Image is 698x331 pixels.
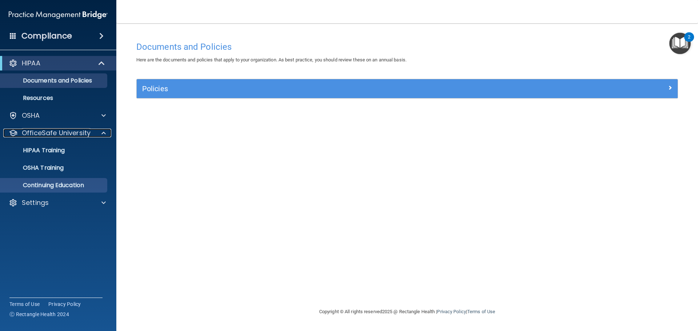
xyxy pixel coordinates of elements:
[5,77,104,84] p: Documents and Policies
[136,57,406,62] span: Here are the documents and policies that apply to your organization. As best practice, you should...
[5,147,65,154] p: HIPAA Training
[669,33,691,54] button: Open Resource Center, 2 new notifications
[467,309,495,314] a: Terms of Use
[9,300,40,308] a: Terms of Use
[9,111,106,120] a: OSHA
[688,37,690,47] div: 2
[9,311,69,318] span: Ⓒ Rectangle Health 2024
[22,59,40,68] p: HIPAA
[5,94,104,102] p: Resources
[9,8,108,22] img: PMB logo
[21,31,72,41] h4: Compliance
[136,42,678,52] h4: Documents and Policies
[48,300,81,308] a: Privacy Policy
[5,182,104,189] p: Continuing Education
[9,129,106,137] a: OfficeSafe University
[9,198,106,207] a: Settings
[22,111,40,120] p: OSHA
[274,300,540,323] div: Copyright © All rights reserved 2025 @ Rectangle Health | |
[9,59,105,68] a: HIPAA
[142,83,672,94] a: Policies
[22,129,91,137] p: OfficeSafe University
[437,309,466,314] a: Privacy Policy
[22,198,49,207] p: Settings
[142,85,537,93] h5: Policies
[572,279,689,308] iframe: Drift Widget Chat Controller
[5,164,64,171] p: OSHA Training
